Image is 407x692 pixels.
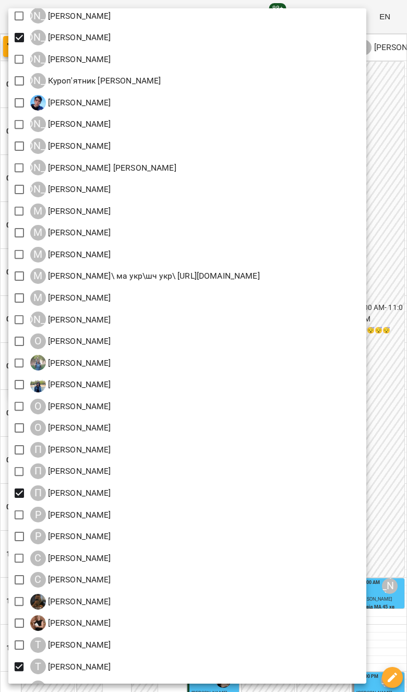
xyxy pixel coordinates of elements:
div: О [30,420,46,436]
div: Медюх Руслана [30,247,111,263]
p: [PERSON_NAME] [46,97,111,109]
img: С [30,594,46,610]
img: Л [30,95,46,111]
a: С [PERSON_NAME] [30,572,111,588]
a: О [PERSON_NAME] [30,420,111,436]
div: С [30,551,46,566]
p: [PERSON_NAME] [46,487,111,499]
a: М [PERSON_NAME] [30,247,111,263]
p: [PERSON_NAME] [46,226,111,239]
a: [PERSON_NAME] [PERSON_NAME] [30,138,111,154]
a: Т [PERSON_NAME] [30,637,111,653]
p: [PERSON_NAME] [46,335,111,348]
a: О [PERSON_NAME] [30,333,111,349]
p: [PERSON_NAME] [46,314,111,326]
div: П [30,463,46,479]
div: [PERSON_NAME] [30,73,46,89]
div: Наталія Балашова [30,312,111,327]
a: Т [PERSON_NAME] [30,659,111,674]
div: Стефак Марія Ярославівна [30,615,111,631]
div: Оксана Ушакова [30,333,111,349]
div: Кордон Олена [30,8,111,23]
a: П [PERSON_NAME] [30,442,111,458]
p: [PERSON_NAME] [46,530,111,543]
div: Матвійчук Богдана [30,225,111,241]
div: Слюнько Альона [30,572,111,588]
a: О [PERSON_NAME] [30,399,111,414]
div: Лісняк Оксана [30,182,111,197]
a: Р [PERSON_NAME] [30,529,111,544]
div: М [30,204,46,219]
p: [PERSON_NAME] [46,140,111,152]
p: [PERSON_NAME] [46,205,111,218]
a: [PERSON_NAME] [PERSON_NAME] [30,312,111,327]
div: Рогаткіна Валерія [30,507,111,522]
p: [PERSON_NAME] [46,118,111,130]
div: М [30,247,46,263]
div: [PERSON_NAME] [30,182,46,197]
p: [PERSON_NAME] [46,292,111,304]
a: Р [PERSON_NAME] [30,507,111,522]
a: Л [PERSON_NAME] [30,95,111,111]
div: [PERSON_NAME] [30,138,46,154]
p: [PERSON_NAME]\ ма укр\шч укр\ [URL][DOMAIN_NAME] [46,270,260,282]
div: Олійник Валентин [30,399,111,414]
div: [PERSON_NAME] [30,8,46,23]
div: Марина Альхімович [30,204,111,219]
div: Тюрдьо Лариса [30,659,111,674]
p: [PERSON_NAME] [46,639,111,651]
p: [PERSON_NAME] [46,400,111,413]
div: П [30,442,46,458]
p: [PERSON_NAME] [46,10,111,22]
div: Самсонова Ніла [30,551,111,566]
div: Литвин Галина [30,116,111,132]
p: [PERSON_NAME] [46,357,111,369]
div: Мосюра Лариса [30,290,111,306]
a: М [PERSON_NAME]\ ма укр\шч укр\ [URL][DOMAIN_NAME] [30,268,260,284]
div: О [30,333,46,349]
a: [PERSON_NAME] [PERSON_NAME] [30,52,111,67]
img: О [30,377,46,392]
p: [PERSON_NAME] [46,595,111,608]
p: [PERSON_NAME] [46,422,111,434]
p: [PERSON_NAME] [46,248,111,261]
a: [PERSON_NAME] [PERSON_NAME] [PERSON_NAME] [30,160,176,175]
div: [PERSON_NAME] [30,312,46,327]
a: М [PERSON_NAME] [30,290,111,306]
div: М [30,290,46,306]
a: О [PERSON_NAME] [30,377,111,392]
p: [PERSON_NAME] [46,444,111,456]
div: Куроп'ятник Ольга [30,73,161,89]
a: С [PERSON_NAME] [30,615,111,631]
p: Куроп'ятник [PERSON_NAME] [46,75,161,87]
div: М [30,268,46,284]
div: Сорока Ростислав [30,594,111,610]
p: [PERSON_NAME] [46,574,111,586]
p: [PERSON_NAME] [PERSON_NAME] [46,162,176,174]
p: [PERSON_NAME] [46,53,111,66]
a: П [PERSON_NAME] [30,485,111,501]
div: Оладько Марія [30,355,111,371]
div: Т [30,637,46,653]
a: С [PERSON_NAME] [30,551,111,566]
a: [PERSON_NAME] [PERSON_NAME] [30,182,111,197]
div: М [30,225,46,241]
a: [PERSON_NAME] Куроп'ятник [PERSON_NAME] [30,73,161,89]
div: Р [30,507,46,522]
div: [PERSON_NAME] [30,52,46,67]
div: Луньова Ганна [30,138,111,154]
p: [PERSON_NAME] [46,378,111,391]
a: М [PERSON_NAME] [30,204,111,219]
div: Опалинська Наталія [30,420,111,436]
a: [PERSON_NAME] [PERSON_NAME] [30,116,111,132]
div: Панасенко Дарина [30,442,111,458]
div: Костишак Ілона [30,30,111,45]
a: О [PERSON_NAME] [30,355,111,371]
a: [PERSON_NAME] [PERSON_NAME] [30,30,111,45]
div: Р [30,529,46,544]
div: Тейсар Людмила [30,637,111,653]
div: [PERSON_NAME] [30,116,46,132]
div: [PERSON_NAME] [30,160,46,175]
div: Курбанова Софія [30,52,111,67]
p: [PERSON_NAME] [46,465,111,478]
